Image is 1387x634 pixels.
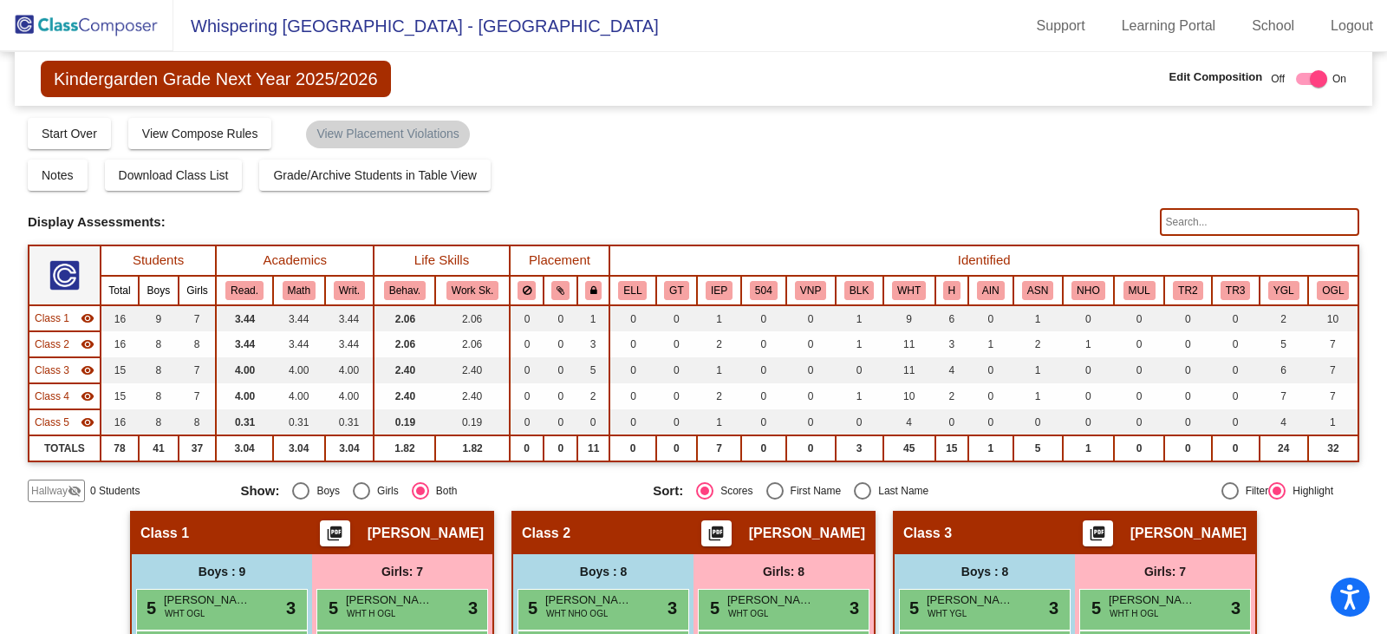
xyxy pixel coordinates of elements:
[283,281,316,300] button: Math
[216,383,273,409] td: 4.00
[905,598,919,618] span: 5
[697,305,741,331] td: 1
[1308,435,1358,461] td: 32
[1013,383,1063,409] td: 1
[101,331,139,357] td: 16
[836,357,883,383] td: 0
[1212,383,1260,409] td: 0
[165,607,205,620] span: WHT OGL
[656,357,698,383] td: 0
[1123,281,1156,300] button: MUL
[510,245,610,276] th: Placement
[609,435,655,461] td: 0
[216,245,374,276] th: Academics
[510,383,544,409] td: 0
[1317,12,1387,40] a: Logout
[312,554,492,589] div: Girls: 7
[786,383,836,409] td: 0
[309,483,340,499] div: Boys
[609,409,655,435] td: 0
[577,357,609,383] td: 5
[1308,409,1358,435] td: 1
[609,305,655,331] td: 0
[101,409,139,435] td: 16
[325,357,374,383] td: 4.00
[786,435,836,461] td: 0
[35,310,69,326] span: Class 1
[101,383,139,409] td: 15
[1169,69,1263,86] span: Edit Composition
[29,435,101,461] td: TOTALS
[1260,357,1308,383] td: 6
[1160,208,1359,236] input: Search...
[1063,409,1114,435] td: 0
[836,383,883,409] td: 1
[1332,71,1346,87] span: On
[544,331,577,357] td: 0
[1212,357,1260,383] td: 0
[1173,281,1202,300] button: TR2
[29,357,101,383] td: Vivian Salazar - No Class Name
[81,415,94,429] mat-icon: visibility
[1130,525,1247,542] span: [PERSON_NAME]
[1087,598,1101,618] span: 5
[1231,595,1240,621] span: 3
[656,331,698,357] td: 0
[374,331,435,357] td: 2.06
[368,525,484,542] span: [PERSON_NAME]
[968,409,1013,435] td: 0
[35,415,69,430] span: Class 5
[656,409,698,435] td: 0
[1063,305,1114,331] td: 0
[374,383,435,409] td: 2.40
[544,383,577,409] td: 0
[786,331,836,357] td: 0
[139,331,179,357] td: 8
[1114,409,1164,435] td: 0
[741,409,786,435] td: 0
[741,357,786,383] td: 0
[609,245,1358,276] th: Identified
[101,305,139,331] td: 16
[1260,331,1308,357] td: 5
[320,520,350,546] button: Print Students Details
[1260,435,1308,461] td: 24
[216,357,273,383] td: 4.00
[1063,276,1114,305] th: Native Hawaiian/Pacific Islander
[727,592,814,609] span: [PERSON_NAME]
[510,357,544,383] td: 0
[577,276,609,305] th: Keep with teacher
[968,383,1013,409] td: 0
[273,435,325,461] td: 3.04
[1109,592,1195,609] span: [PERSON_NAME] [PERSON_NAME]
[446,281,498,300] button: Work Sk.
[656,383,698,409] td: 0
[29,383,101,409] td: Perri Wooten - No Class Name
[35,363,69,378] span: Class 3
[1114,276,1164,305] th: Multiracial
[179,383,216,409] td: 7
[786,409,836,435] td: 0
[142,598,156,618] span: 5
[164,592,251,609] span: [PERSON_NAME]
[1071,281,1104,300] button: NHO
[325,331,374,357] td: 3.44
[29,305,101,331] td: Lisette Andreani - No Class Name
[697,276,741,305] th: Individualized Education Plan
[1212,331,1260,357] td: 0
[544,276,577,305] th: Keep with students
[741,435,786,461] td: 0
[892,281,926,300] button: WHT
[139,435,179,461] td: 41
[741,305,786,331] td: 0
[577,435,609,461] td: 11
[871,483,928,499] div: Last Name
[1013,305,1063,331] td: 1
[577,409,609,435] td: 0
[697,331,741,357] td: 2
[1308,357,1358,383] td: 7
[374,245,509,276] th: Life Skills
[286,595,296,621] span: 3
[179,357,216,383] td: 7
[836,435,883,461] td: 3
